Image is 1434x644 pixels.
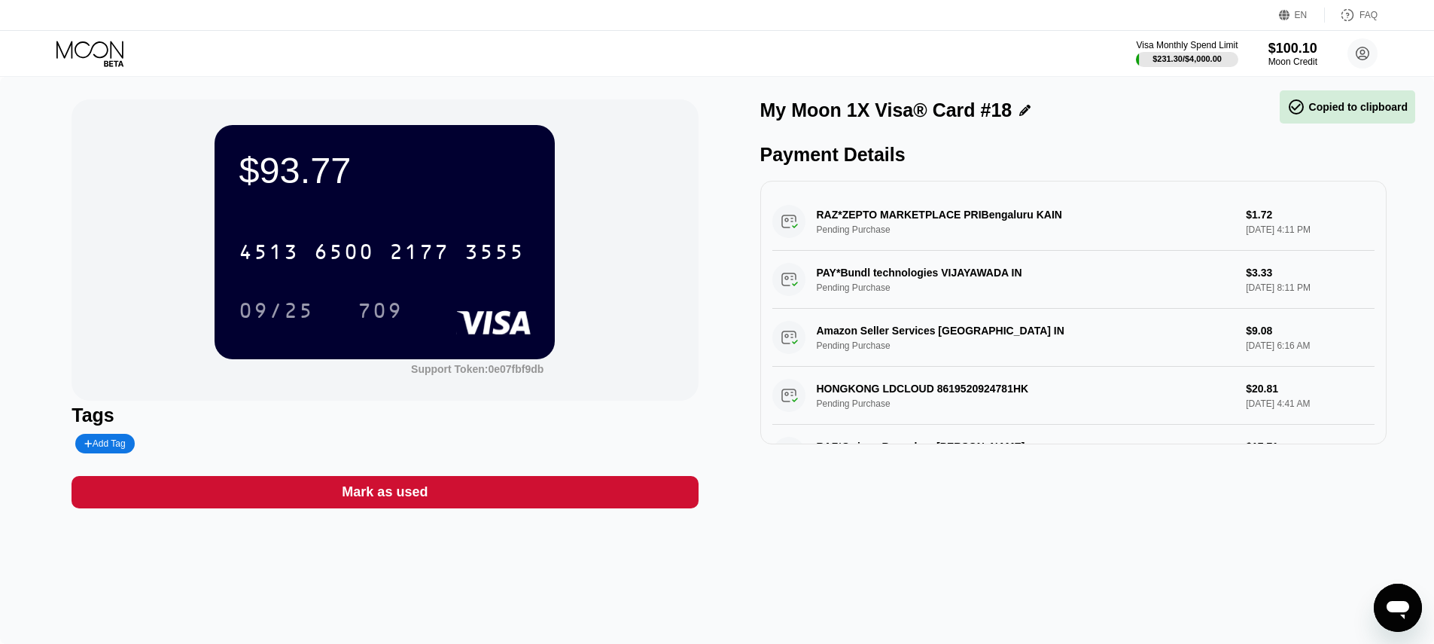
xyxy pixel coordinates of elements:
div: 709 [346,291,414,329]
div: My Moon 1X Visa® Card #18 [760,99,1012,121]
div: $100.10 [1268,41,1317,56]
div: Add Tag [84,438,125,449]
div: 709 [358,301,403,325]
div: EN [1279,8,1325,23]
div: 09/25 [227,291,325,329]
div: Visa Monthly Spend Limit$231.30/$4,000.00 [1136,40,1238,67]
div: 4513 [239,242,299,266]
div: FAQ [1325,8,1378,23]
div: Support Token: 0e07fbf9db [411,363,543,375]
div: 4513650021773555 [230,233,534,270]
div: 09/25 [239,301,314,325]
div: Payment Details [760,144,1387,166]
div: Visa Monthly Spend Limit [1136,40,1238,50]
div: $100.10Moon Credit [1268,41,1317,67]
span:  [1287,98,1305,116]
div: EN [1295,10,1308,20]
div: Tags [72,404,698,426]
div: 3555 [464,242,525,266]
div: FAQ [1359,10,1378,20]
div: Mark as used [342,484,428,501]
div: Moon Credit [1268,56,1317,67]
div: Support Token:0e07fbf9db [411,363,543,375]
div: Add Tag [75,434,134,453]
iframe: Button to launch messaging window [1374,584,1422,632]
div: Copied to clipboard [1287,98,1408,116]
div: $231.30 / $4,000.00 [1152,54,1222,63]
div: Mark as used [72,476,698,508]
div: 2177 [389,242,449,266]
div: 6500 [314,242,374,266]
div: $93.77 [239,149,531,191]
